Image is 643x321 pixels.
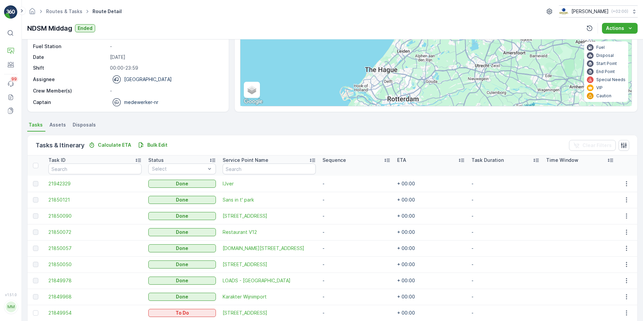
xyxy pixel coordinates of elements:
[27,23,72,33] p: NDSM Middag
[48,310,142,316] a: 21849954
[36,141,84,150] p: Tasks & Itinerary
[33,246,38,251] div: Toggle Row Selected
[602,23,638,34] button: Actions
[319,240,394,256] td: -
[33,99,51,106] p: Captain
[48,229,142,236] a: 21850072
[223,293,316,300] a: Karakter Wijnimport
[48,180,142,187] span: 21942329
[48,157,66,164] p: Task ID
[148,309,216,317] button: To Do
[124,99,158,106] p: medewerker-nr
[319,192,394,208] td: -
[148,196,216,204] button: Done
[223,310,316,316] a: Heggerankweg 87
[242,97,264,106] a: Open this area in Google Maps (opens a new window)
[394,289,468,305] td: + 00:00
[223,261,316,268] a: Wingerdweg 52
[319,176,394,192] td: -
[110,87,222,94] p: -
[319,289,394,305] td: -
[468,256,543,273] td: -
[319,208,394,224] td: -
[468,208,543,224] td: -
[29,10,36,16] a: Homepage
[46,8,82,14] a: Routes & Tasks
[468,176,543,192] td: -
[49,121,66,128] span: Assets
[323,157,346,164] p: Sequence
[48,245,142,252] a: 21850057
[176,213,188,219] p: Done
[223,229,316,236] a: Restaurant V12
[582,142,612,149] p: Clear Filters
[223,157,268,164] p: Service Point Name
[33,213,38,219] div: Toggle Row Selected
[546,157,578,164] p: Time Window
[223,180,316,187] a: IJver
[223,164,316,174] input: Search
[33,310,38,316] div: Toggle Row Selected
[29,121,43,128] span: Tasks
[596,69,615,74] p: End Point
[48,164,142,174] input: Search
[394,305,468,321] td: + 00:00
[4,5,17,19] img: logo
[223,245,316,252] span: [DOMAIN_NAME][STREET_ADDRESS]
[223,277,316,284] span: LOADS - [GEOGRAPHIC_DATA]
[11,76,17,82] p: 99
[110,54,222,61] p: [DATE]
[176,197,188,203] p: Done
[596,93,611,99] p: Caution
[152,166,206,172] p: Select
[606,25,624,32] p: Actions
[33,278,38,283] div: Toggle Row Selected
[148,157,164,164] p: Status
[559,5,638,17] button: [PERSON_NAME](+02:00)
[48,293,142,300] a: 21849968
[319,256,394,273] td: -
[223,310,316,316] span: [STREET_ADDRESS]
[98,142,131,148] p: Calculate ETA
[176,245,188,252] p: Done
[242,97,264,106] img: Google
[394,273,468,289] td: + 00:00
[33,76,55,83] p: Assignee
[33,262,38,267] div: Toggle Row Selected
[135,141,170,149] button: Bulk Edit
[33,294,38,299] div: Toggle Row Selected
[6,301,16,312] div: MM
[468,305,543,321] td: -
[48,261,142,268] a: 21850050
[394,256,468,273] td: + 00:00
[596,85,603,91] p: VIP
[33,197,38,203] div: Toggle Row Selected
[33,43,107,50] p: Fuel Station
[223,261,316,268] span: [STREET_ADDRESS]
[110,43,222,50] p: -
[596,45,605,50] p: Fuel
[176,310,189,316] p: To Do
[33,181,38,186] div: Toggle Row Selected
[468,192,543,208] td: -
[48,213,142,219] a: 21850090
[394,208,468,224] td: + 00:00
[48,197,142,203] span: 21850121
[75,24,95,32] button: Ended
[124,76,172,83] p: [GEOGRAPHIC_DATA]
[48,277,142,284] span: 21849978
[33,65,107,71] p: Shift
[33,54,107,61] p: Date
[319,273,394,289] td: -
[148,293,216,301] button: Done
[86,141,134,149] button: Calculate ETA
[571,8,609,15] p: [PERSON_NAME]
[223,213,316,219] span: [STREET_ADDRESS]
